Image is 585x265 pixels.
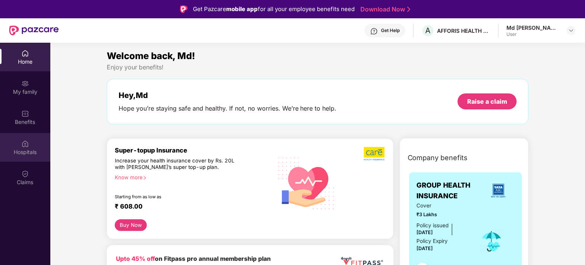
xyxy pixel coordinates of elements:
div: User [506,31,560,37]
img: svg+xml;base64,PHN2ZyBpZD0iQmVuZWZpdHMiIHhtbG5zPSJodHRwOi8vd3d3LnczLm9yZy8yMDAwL3N2ZyIgd2lkdGg9Ij... [21,110,29,117]
div: Hey, Md [119,91,337,100]
div: Increase your health insurance cover by Rs. 20L with [PERSON_NAME]’s super top-up plan. [115,157,240,171]
img: svg+xml;base64,PHN2ZyB4bWxucz0iaHR0cDovL3d3dy53My5vcmcvMjAwMC9zdmciIHhtbG5zOnhsaW5rPSJodHRwOi8vd3... [273,148,341,217]
button: Buy Now [115,219,147,231]
img: svg+xml;base64,PHN2ZyBpZD0iSG9zcGl0YWxzIiB4bWxucz0iaHR0cDovL3d3dy53My5vcmcvMjAwMC9zdmciIHdpZHRoPS... [21,140,29,148]
div: Super-topup Insurance [115,146,273,154]
span: ₹3 Lakhs [417,211,469,218]
div: Hope you’re staying safe and healthy. If not, no worries. We’re here to help. [119,104,337,112]
strong: mobile app [226,5,258,13]
img: insurerLogo [488,180,509,201]
div: Starting from as low as [115,194,240,199]
span: right [143,176,147,180]
span: Cover [417,202,469,210]
img: icon [479,229,504,254]
div: Policy issued [417,222,449,230]
img: svg+xml;base64,PHN2ZyBpZD0iSGVscC0zMngzMiIgeG1sbnM9Imh0dHA6Ly93d3cudzMub3JnLzIwMDAvc3ZnIiB3aWR0aD... [370,27,378,35]
div: Get Help [381,27,400,34]
a: Download Now [360,5,408,13]
div: AFFORIS HEALTH TECHNOLOGIES PRIVATE LIMITED [437,27,490,34]
span: Company benefits [408,153,468,163]
span: GROUP HEALTH INSURANCE [417,180,482,202]
img: b5dec4f62d2307b9de63beb79f102df3.png [364,146,386,161]
img: svg+xml;base64,PHN2ZyBpZD0iSG9tZSIgeG1sbnM9Imh0dHA6Ly93d3cudzMub3JnLzIwMDAvc3ZnIiB3aWR0aD0iMjAiIG... [21,50,29,57]
div: Get Pazcare for all your employee benefits need [193,5,355,14]
b: Upto 45% off [116,255,155,262]
b: on Fitpass pro annual membership plan [116,255,271,262]
img: Logo [180,5,188,13]
span: [DATE] [417,246,433,251]
div: Raise a claim [467,97,507,106]
img: svg+xml;base64,PHN2ZyBpZD0iRHJvcGRvd24tMzJ4MzIiIHhtbG5zPSJodHRwOi8vd3d3LnczLm9yZy8yMDAwL3N2ZyIgd2... [568,27,574,34]
img: svg+xml;base64,PHN2ZyB3aWR0aD0iMjAiIGhlaWdodD0iMjAiIHZpZXdCb3g9IjAgMCAyMCAyMCIgZmlsbD0ibm9uZSIgeG... [21,80,29,87]
img: New Pazcare Logo [9,26,59,35]
div: Policy Expiry [417,237,448,245]
div: Md [PERSON_NAME] [506,24,560,31]
img: Stroke [407,5,410,13]
div: Enjoy your benefits! [107,63,529,71]
div: Know more [115,174,268,180]
span: [DATE] [417,230,433,235]
span: A [426,26,431,35]
img: svg+xml;base64,PHN2ZyBpZD0iQ2xhaW0iIHhtbG5zPSJodHRwOi8vd3d3LnczLm9yZy8yMDAwL3N2ZyIgd2lkdGg9IjIwIi... [21,170,29,178]
span: Welcome back, Md! [107,50,195,61]
div: ₹ 608.00 [115,202,265,212]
